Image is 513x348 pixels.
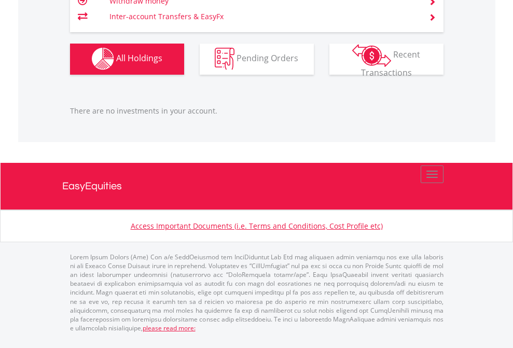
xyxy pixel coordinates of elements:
button: All Holdings [70,44,184,75]
span: Pending Orders [237,52,298,64]
img: holdings-wht.png [92,48,114,70]
span: Recent Transactions [361,49,421,78]
span: All Holdings [116,52,162,64]
a: EasyEquities [62,163,451,210]
img: transactions-zar-wht.png [352,44,391,67]
img: pending_instructions-wht.png [215,48,234,70]
p: Lorem Ipsum Dolors (Ame) Con a/e SeddOeiusmod tem InciDiduntut Lab Etd mag aliquaen admin veniamq... [70,253,443,332]
a: Access Important Documents (i.e. Terms and Conditions, Cost Profile etc) [131,221,383,231]
a: please read more: [143,324,196,332]
td: Inter-account Transfers & EasyFx [109,9,416,24]
p: There are no investments in your account. [70,106,443,116]
button: Recent Transactions [329,44,443,75]
button: Pending Orders [200,44,314,75]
